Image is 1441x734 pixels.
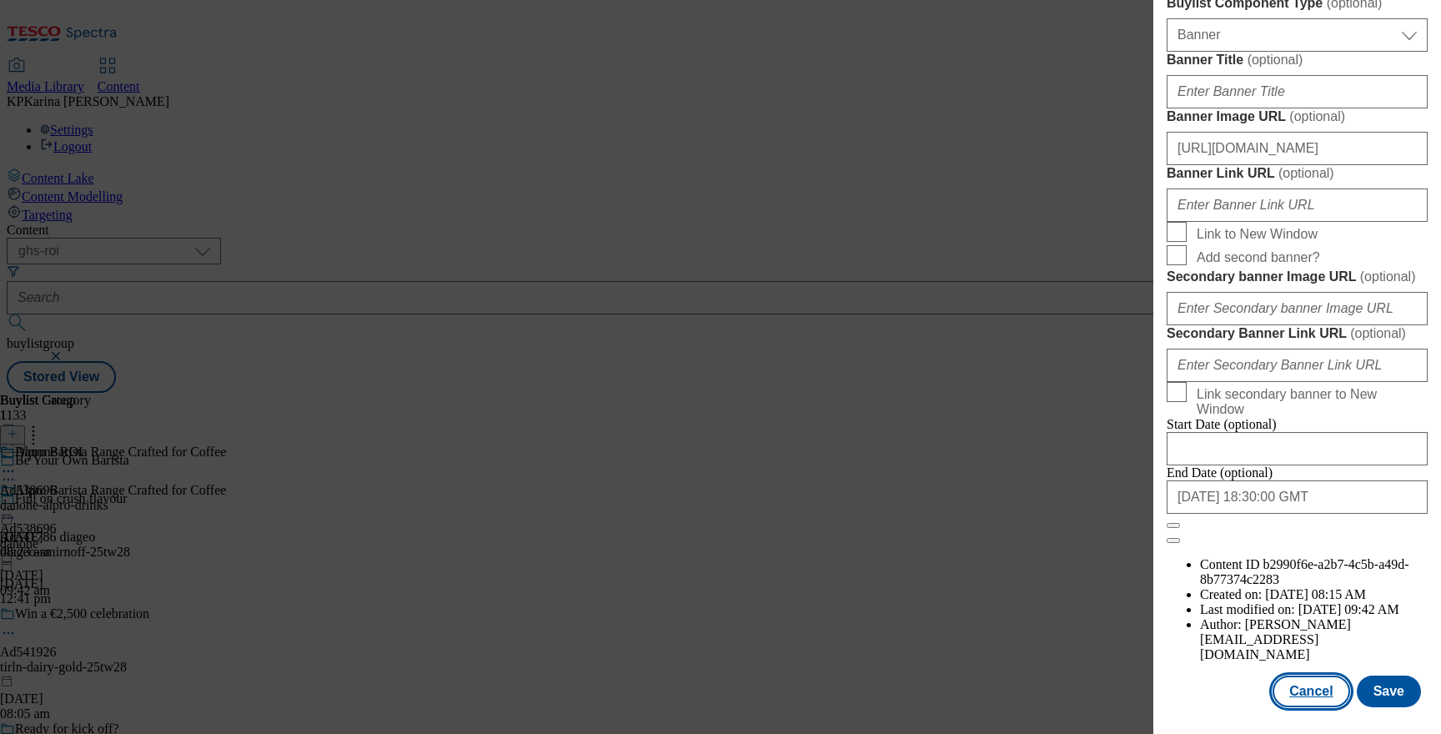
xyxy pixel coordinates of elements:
li: Author: [1200,617,1428,662]
input: Enter Banner Link URL [1167,189,1428,222]
span: Start Date (optional) [1167,417,1277,431]
label: Banner Title [1167,52,1428,68]
input: Enter Date [1167,480,1428,514]
span: [PERSON_NAME][EMAIL_ADDRESS][DOMAIN_NAME] [1200,617,1351,661]
span: b2990f6e-a2b7-4c5b-a49d-8b77374c2283 [1200,557,1409,586]
input: Enter Banner Image URL [1167,132,1428,165]
span: ( optional ) [1248,53,1303,67]
span: Link to New Window [1197,227,1318,242]
span: ( optional ) [1350,326,1406,340]
input: Enter Date [1167,432,1428,465]
li: Created on: [1200,587,1428,602]
span: ( optional ) [1289,109,1345,123]
button: Cancel [1273,676,1349,707]
button: Save [1357,676,1421,707]
label: Secondary banner Image URL [1167,269,1428,285]
input: Enter Banner Title [1167,75,1428,108]
input: Enter Secondary banner Image URL [1167,292,1428,325]
span: Link secondary banner to New Window [1197,387,1421,417]
span: [DATE] 09:42 AM [1298,602,1399,616]
span: ( optional ) [1278,166,1334,180]
label: Banner Link URL [1167,165,1428,182]
li: Last modified on: [1200,602,1428,617]
button: Close [1167,523,1180,528]
label: Banner Image URL [1167,108,1428,125]
span: Add second banner? [1197,250,1320,265]
li: Content ID [1200,557,1428,587]
span: End Date (optional) [1167,465,1273,480]
input: Enter Secondary Banner Link URL [1167,349,1428,382]
span: [DATE] 08:15 AM [1265,587,1366,601]
label: Secondary Banner Link URL [1167,325,1428,342]
span: ( optional ) [1360,269,1416,284]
